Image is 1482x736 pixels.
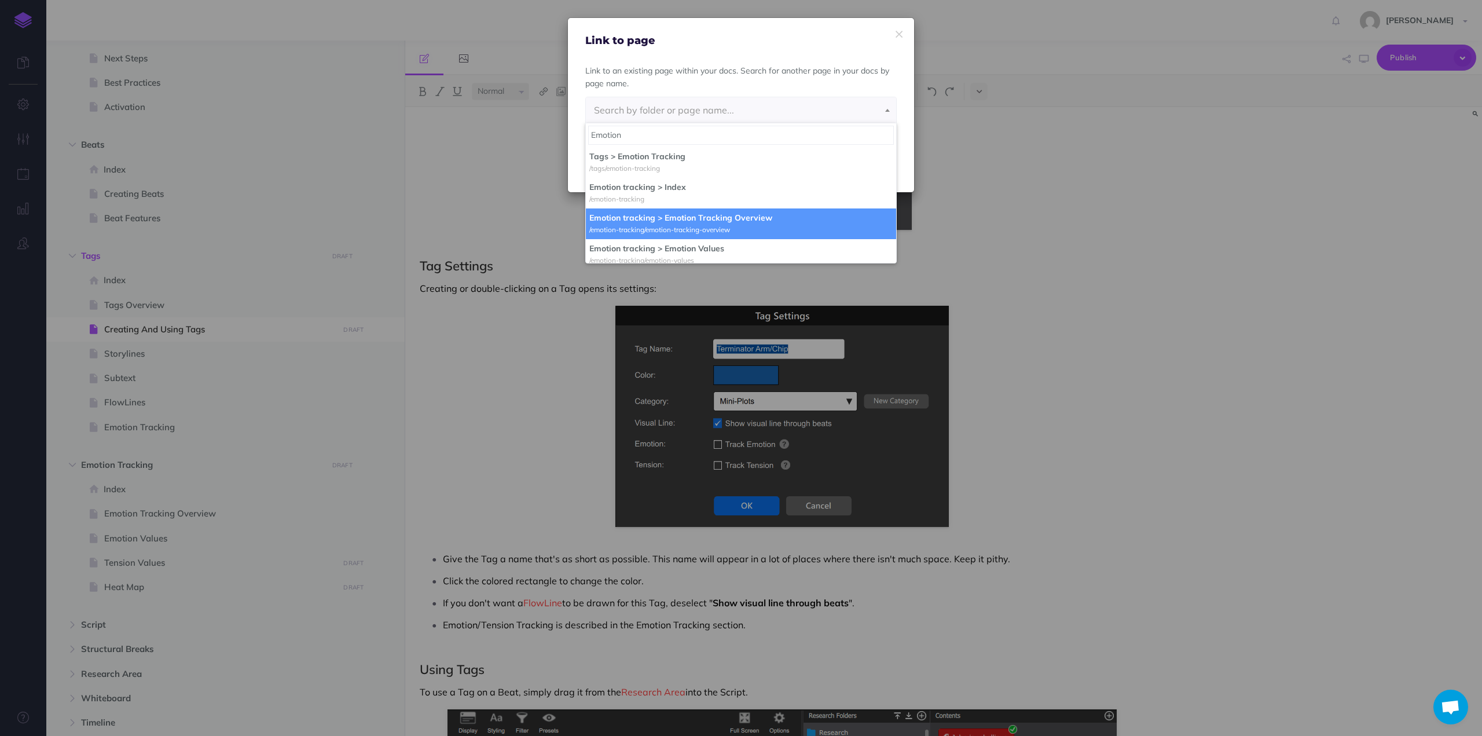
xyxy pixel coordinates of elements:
small: /emotion-tracking/emotion-values [589,256,694,265]
small: /emotion-tracking/emotion-tracking-overview [589,225,730,234]
p: Link to an existing page within your docs. Search for another page in your docs by page name. [585,64,897,90]
div: Open chat [1433,690,1468,724]
strong: Emotion tracking > Emotion Tracking Overview [589,213,772,223]
small: /emotion-tracking [589,195,644,203]
strong: Tags > Emotion Tracking [589,151,685,162]
strong: Emotion tracking > Emotion Values [589,243,724,254]
span: Search by folder or page name... [594,104,734,116]
h4: Link to page [585,35,897,47]
small: /tags/emotion-tracking [589,164,660,173]
strong: Emotion tracking > Index [589,182,686,192]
